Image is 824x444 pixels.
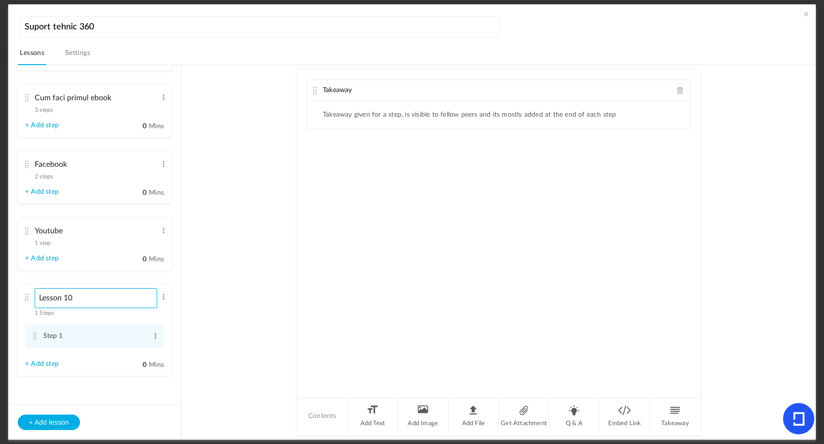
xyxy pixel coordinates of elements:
[297,398,348,434] li: Contents
[449,398,499,434] li: Add File
[149,189,164,196] span: Mins
[123,188,147,198] input: Mins
[323,111,616,119] li: Takeaway given for a step, is visible to fellow peers and its mostly added at the end of each step
[123,361,147,370] input: Mins
[348,398,399,434] li: Add Text
[398,398,449,434] li: Add Image
[499,398,549,434] li: Get Attachment
[650,398,700,434] li: Takeaway
[149,362,164,368] span: Mins
[323,87,352,94] span: Takeaway
[599,398,650,434] li: Embed Link
[123,255,147,264] input: Mins
[549,398,600,434] li: Q & A
[149,123,164,130] span: Mins
[149,256,164,263] span: Mins
[123,122,147,131] input: Mins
